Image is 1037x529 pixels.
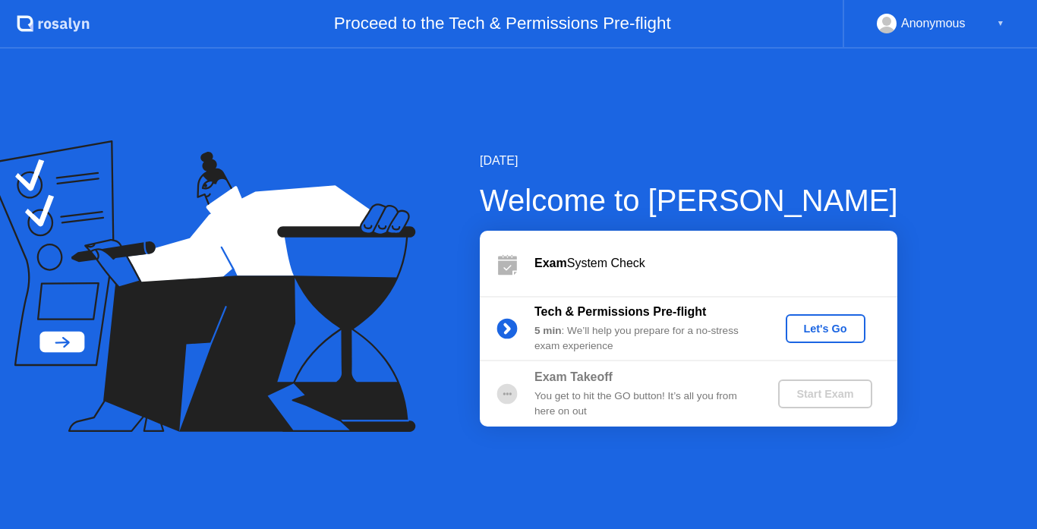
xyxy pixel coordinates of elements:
[534,370,613,383] b: Exam Takeoff
[534,323,753,354] div: : We’ll help you prepare for a no-stress exam experience
[792,323,859,335] div: Let's Go
[997,14,1004,33] div: ▼
[901,14,966,33] div: Anonymous
[480,152,898,170] div: [DATE]
[786,314,865,343] button: Let's Go
[784,388,865,400] div: Start Exam
[534,305,706,318] b: Tech & Permissions Pre-flight
[480,178,898,223] div: Welcome to [PERSON_NAME]
[534,254,897,272] div: System Check
[534,389,753,420] div: You get to hit the GO button! It’s all you from here on out
[534,257,567,269] b: Exam
[778,379,872,408] button: Start Exam
[534,325,562,336] b: 5 min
